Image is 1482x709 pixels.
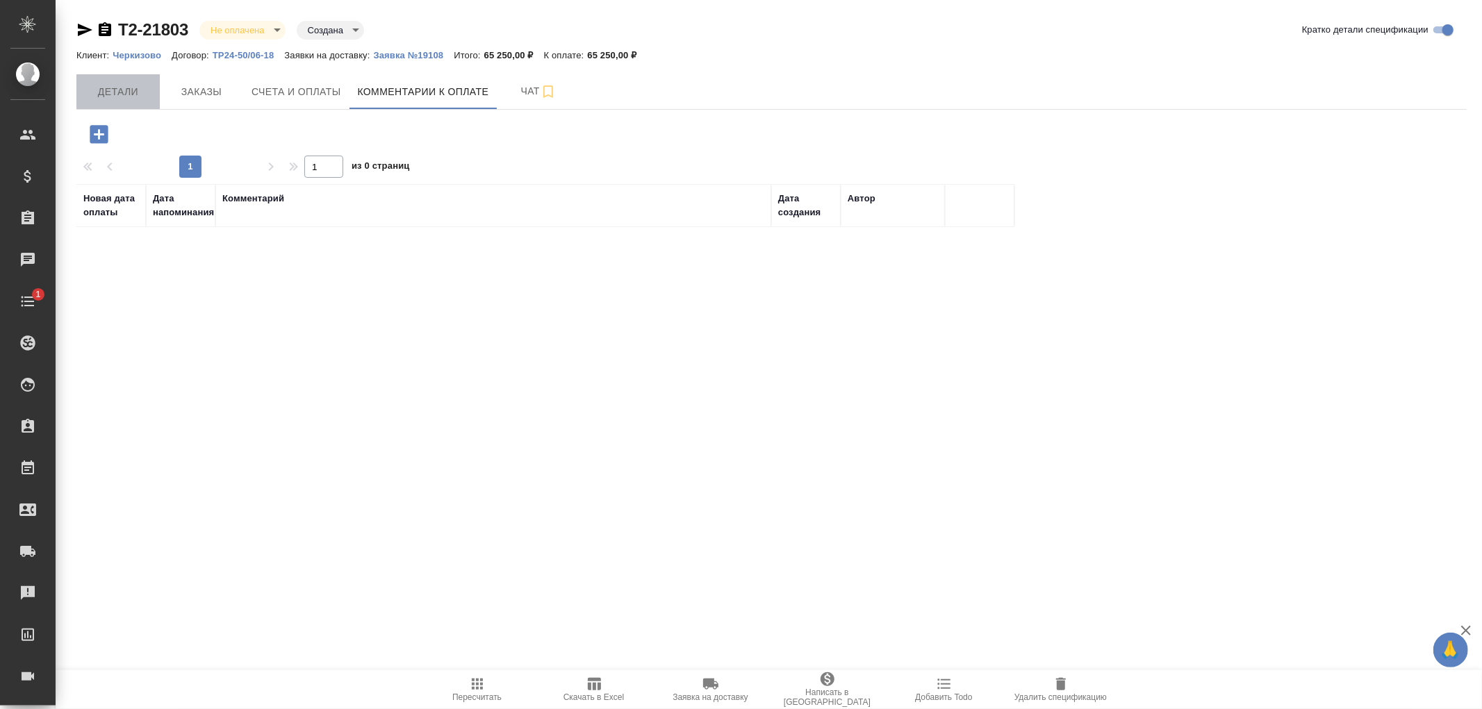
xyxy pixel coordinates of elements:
div: Не оплачена [199,21,285,40]
span: Чат [505,83,572,100]
p: ТР24-50/06-18 [213,50,285,60]
p: 65 250,00 ₽ [484,50,544,60]
a: Т2-21803 [118,20,188,39]
span: 1 [27,287,49,301]
p: Заявки на доставку: [284,50,373,60]
p: 65 250,00 ₽ [587,50,647,60]
div: Не оплачена [297,21,364,40]
p: Заявка №19108 [374,50,454,60]
button: Скопировать ссылку для ЯМессенджера [76,22,93,38]
button: Скопировать ссылку [97,22,113,38]
button: Заявка №19108 [374,49,454,62]
span: Счета и оплаты [252,83,341,101]
button: Добавить комментарий [80,120,118,149]
button: Не оплачена [206,24,268,36]
div: Дата создания [778,192,834,219]
button: Создана [304,24,347,36]
span: Комментарии к оплате [358,83,489,101]
a: ТР24-50/06-18 [213,49,285,60]
div: Дата напоминания [153,192,214,219]
p: Договор: [172,50,213,60]
span: из 0 страниц [352,158,410,178]
span: Кратко детали спецификации [1302,23,1429,37]
span: 🙏 [1439,635,1463,665]
p: Черкизово [113,50,172,60]
span: Заказы [168,83,235,101]
span: Детали [85,83,151,101]
svg: Подписаться [540,83,557,100]
button: 🙏 [1433,633,1468,667]
div: Комментарий [222,192,284,206]
a: Черкизово [113,49,172,60]
p: Клиент: [76,50,113,60]
p: К оплате: [544,50,588,60]
div: Новая дата оплаты [83,192,139,219]
div: Автор [848,192,875,206]
p: Итого: [454,50,484,60]
a: 1 [3,284,52,319]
